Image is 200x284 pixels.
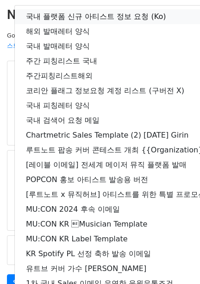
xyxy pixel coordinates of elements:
small: Google Sheet: [7,32,130,50]
iframe: Chat Widget [154,240,200,284]
h2: New Campaign [7,7,193,23]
